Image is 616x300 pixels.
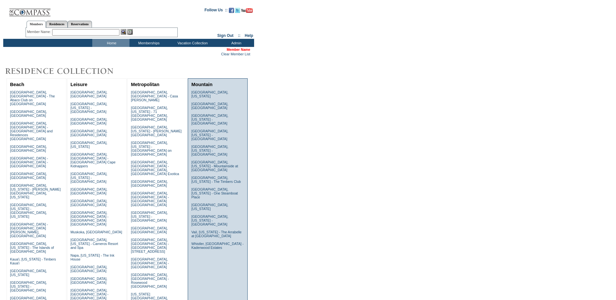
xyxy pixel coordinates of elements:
a: Reservations [68,21,92,28]
a: [GEOGRAPHIC_DATA], [US_STATE] - [PERSON_NAME][GEOGRAPHIC_DATA], [US_STATE] [10,183,61,199]
td: Admin [217,39,254,47]
span: Member Name [227,48,250,51]
a: Follow us on Twitter [235,10,240,14]
a: Subscribe to our YouTube Channel [241,10,253,14]
a: [GEOGRAPHIC_DATA], [US_STATE] - [GEOGRAPHIC_DATA] [71,102,107,114]
a: [GEOGRAPHIC_DATA], [US_STATE] [191,203,228,211]
a: [GEOGRAPHIC_DATA], [GEOGRAPHIC_DATA] - [GEOGRAPHIC_DATA] [131,257,169,269]
a: [GEOGRAPHIC_DATA], [US_STATE] - One Steamboat Place [191,187,238,199]
a: [GEOGRAPHIC_DATA], [GEOGRAPHIC_DATA] [71,199,107,207]
a: Mountain [191,82,212,87]
a: [GEOGRAPHIC_DATA], [US_STATE] - [GEOGRAPHIC_DATA], [US_STATE] [10,203,47,218]
a: Clear [221,52,230,56]
a: [GEOGRAPHIC_DATA], [GEOGRAPHIC_DATA] [71,187,107,195]
a: [GEOGRAPHIC_DATA], [US_STATE] - 71 [GEOGRAPHIC_DATA], [GEOGRAPHIC_DATA] [131,106,168,121]
a: [GEOGRAPHIC_DATA], [GEOGRAPHIC_DATA] - The Abaco Club on [GEOGRAPHIC_DATA] [10,90,55,106]
a: Members [27,21,46,28]
td: Vacation Collection [167,39,217,47]
img: Destinations by Exclusive Resorts [3,65,129,78]
span: :: [238,33,241,38]
a: [GEOGRAPHIC_DATA], [GEOGRAPHIC_DATA] - Casa [PERSON_NAME] [131,90,178,102]
a: [GEOGRAPHIC_DATA], [GEOGRAPHIC_DATA] - Rosewood [GEOGRAPHIC_DATA] [131,273,169,288]
a: Muskoka, [GEOGRAPHIC_DATA] [71,230,122,234]
a: [GEOGRAPHIC_DATA], [US_STATE] - The Timbers Club [191,176,241,183]
a: [GEOGRAPHIC_DATA], [GEOGRAPHIC_DATA] [71,117,107,125]
a: [GEOGRAPHIC_DATA], [US_STATE] [10,269,47,277]
a: [GEOGRAPHIC_DATA], [US_STATE] [191,90,228,98]
a: [GEOGRAPHIC_DATA], [GEOGRAPHIC_DATA] [10,110,47,117]
a: Member List [230,52,250,56]
a: [GEOGRAPHIC_DATA], [GEOGRAPHIC_DATA] - [GEOGRAPHIC_DATA], [GEOGRAPHIC_DATA] Exotica [131,160,179,176]
a: [GEOGRAPHIC_DATA], [US_STATE] - Mountainside at [GEOGRAPHIC_DATA] [191,160,238,172]
a: [GEOGRAPHIC_DATA], [US_STATE] - [GEOGRAPHIC_DATA] [131,211,168,222]
a: [GEOGRAPHIC_DATA], [GEOGRAPHIC_DATA] [71,90,107,98]
a: [GEOGRAPHIC_DATA], [GEOGRAPHIC_DATA] [71,129,107,137]
a: Sign Out [217,33,233,38]
a: [GEOGRAPHIC_DATA], [GEOGRAPHIC_DATA] [10,145,47,152]
a: [GEOGRAPHIC_DATA], [US_STATE] - [GEOGRAPHIC_DATA] [10,281,47,292]
a: [GEOGRAPHIC_DATA], [US_STATE] - Carneros Resort and Spa [71,238,118,250]
a: [GEOGRAPHIC_DATA], [US_STATE] - [GEOGRAPHIC_DATA] [71,172,107,183]
a: Leisure [71,82,87,87]
img: Become our fan on Facebook [229,8,234,13]
td: Home [92,39,129,47]
a: Help [245,33,253,38]
a: Kaua'i, [US_STATE] - Timbers Kaua'i [10,257,56,265]
a: Residences [46,21,68,28]
a: [GEOGRAPHIC_DATA], [GEOGRAPHIC_DATA] - [GEOGRAPHIC_DATA] [GEOGRAPHIC_DATA] [131,191,169,207]
a: Whistler, [GEOGRAPHIC_DATA] - Kadenwood Estates [191,242,243,250]
td: Follow Us :: [205,7,228,15]
a: [GEOGRAPHIC_DATA], [GEOGRAPHIC_DATA] [10,172,47,180]
a: [GEOGRAPHIC_DATA], [GEOGRAPHIC_DATA] - [GEOGRAPHIC_DATA] and Residences [GEOGRAPHIC_DATA] [10,121,53,141]
a: [GEOGRAPHIC_DATA], [US_STATE] - [GEOGRAPHIC_DATA] [191,114,228,125]
img: Subscribe to our YouTube Channel [241,8,253,13]
a: [GEOGRAPHIC_DATA] - [GEOGRAPHIC_DATA][PERSON_NAME], [GEOGRAPHIC_DATA] [10,222,48,238]
a: [GEOGRAPHIC_DATA], [US_STATE] - [GEOGRAPHIC_DATA] [191,145,228,156]
a: Become our fan on Facebook [229,10,234,14]
a: [GEOGRAPHIC_DATA], [GEOGRAPHIC_DATA] [191,102,228,110]
a: Napa, [US_STATE] - The Ink House [71,253,115,261]
a: [GEOGRAPHIC_DATA], [GEOGRAPHIC_DATA] - [GEOGRAPHIC_DATA] [71,288,108,300]
a: [GEOGRAPHIC_DATA], [US_STATE] - [GEOGRAPHIC_DATA] on [GEOGRAPHIC_DATA] [131,141,172,156]
div: Member Name: [27,29,52,35]
td: Memberships [129,39,167,47]
img: Compass Home [9,3,51,17]
img: Follow us on Twitter [235,8,240,13]
a: [GEOGRAPHIC_DATA], [US_STATE] - [GEOGRAPHIC_DATA] [191,215,228,226]
a: [GEOGRAPHIC_DATA], [GEOGRAPHIC_DATA] - [GEOGRAPHIC_DATA][STREET_ADDRESS] [131,238,169,253]
a: [GEOGRAPHIC_DATA], [GEOGRAPHIC_DATA] [71,277,107,284]
img: View [121,29,126,35]
a: Metropolitan [131,82,159,87]
a: [GEOGRAPHIC_DATA], [US_STATE] - The Islands of [GEOGRAPHIC_DATA] [10,242,54,253]
a: [GEOGRAPHIC_DATA], [US_STATE] - [PERSON_NAME][GEOGRAPHIC_DATA] [131,125,182,137]
a: Vail, [US_STATE] - The Arrabelle at [GEOGRAPHIC_DATA] [191,230,241,238]
a: [GEOGRAPHIC_DATA], [US_STATE] [71,141,107,149]
img: Reservations [127,29,133,35]
a: [GEOGRAPHIC_DATA], [GEOGRAPHIC_DATA] [131,180,168,187]
a: Beach [10,82,24,87]
a: [GEOGRAPHIC_DATA], [GEOGRAPHIC_DATA] - [GEOGRAPHIC_DATA] Cape Kidnappers [71,152,116,168]
a: [GEOGRAPHIC_DATA], [GEOGRAPHIC_DATA] [71,265,107,273]
a: [GEOGRAPHIC_DATA], [US_STATE] - [GEOGRAPHIC_DATA] [191,129,228,141]
a: [GEOGRAPHIC_DATA], [GEOGRAPHIC_DATA] [131,226,168,234]
a: [GEOGRAPHIC_DATA] - [GEOGRAPHIC_DATA] - [GEOGRAPHIC_DATA] [10,156,48,168]
a: [GEOGRAPHIC_DATA], [GEOGRAPHIC_DATA] - [GEOGRAPHIC_DATA] [GEOGRAPHIC_DATA] [71,211,108,226]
